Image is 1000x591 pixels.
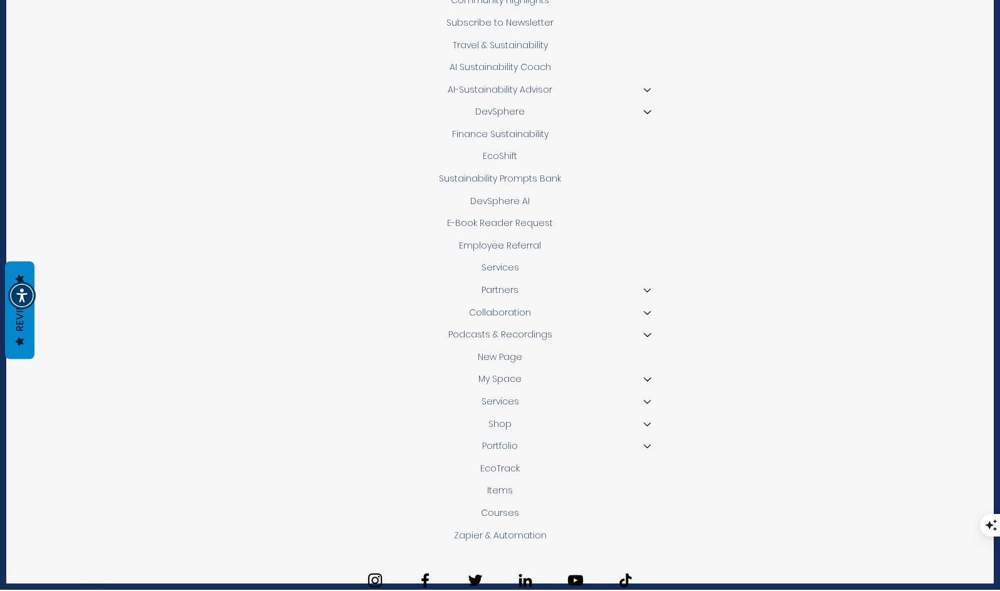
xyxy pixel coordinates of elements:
[416,571,435,590] img: Facebook
[368,79,632,101] a: AI-Sustainability Advisor
[632,391,664,413] button: Services
[5,262,34,359] button: Reviews
[8,282,36,309] div: Accessibility Menu
[337,145,664,168] a: EcoShift
[632,368,664,391] button: My Space
[616,571,635,590] img: TikTok
[466,571,485,590] img: Twitter
[632,435,664,458] button: Portfolio
[632,413,664,436] button: Shop
[566,571,585,590] img: YouTube
[337,190,664,213] a: DevSphere AI
[337,123,664,146] a: Finance Sustainability
[337,12,664,34] a: Subscribe to Newsletter
[366,571,635,590] ul: Social Bar
[366,571,384,590] img: Instagram
[337,257,664,279] a: Services
[337,235,664,257] a: Employee Referral
[368,101,632,123] div: DevSphere
[337,480,664,502] a: Items
[337,56,664,79] a: AI Sustainability Coach
[337,458,664,480] a: EcoTrack
[632,302,664,324] button: Collaboration
[368,413,632,436] a: Shop
[368,302,632,324] a: Collaboration
[337,168,664,190] a: Sustainability Prompts Bank
[368,279,632,302] a: Partners
[368,435,632,458] a: Portfolio
[337,525,664,547] a: Zapier & Automation
[337,346,664,369] a: New Page
[368,324,632,346] a: Podcasts & Recordings
[368,368,632,391] a: My Space
[368,391,632,413] a: Services
[632,101,664,123] button: DevSphere
[516,571,535,590] img: LinkedIn
[632,324,664,346] button: Podcasts & Recordings
[632,79,664,101] button: AI-Sustainability Advisor
[337,34,664,57] a: Travel & Sustainability
[337,502,664,525] a: Courses
[632,279,664,302] button: Partners
[337,212,664,235] a: E-Book Reader Request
